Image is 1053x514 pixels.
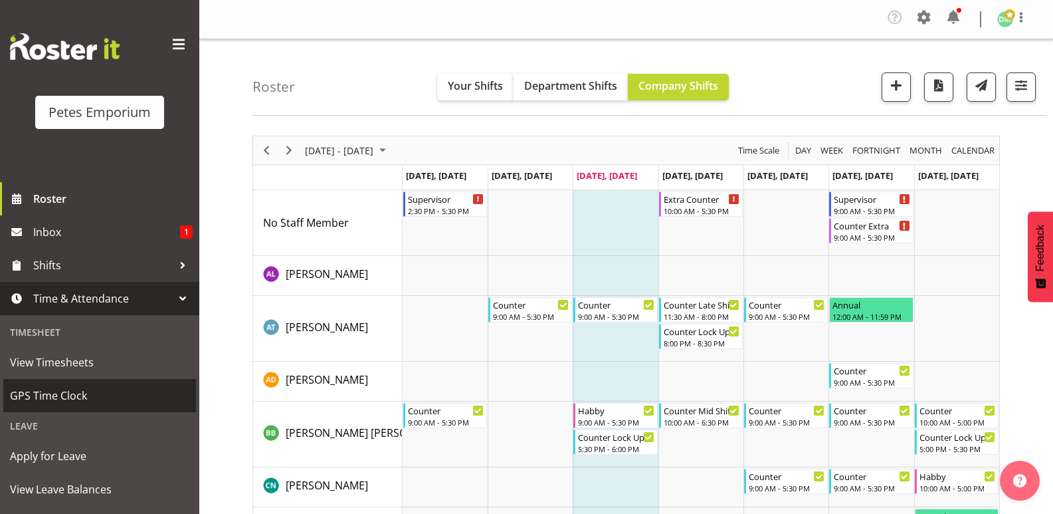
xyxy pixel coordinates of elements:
[664,417,739,428] div: 10:00 AM - 6:30 PM
[408,192,484,205] div: Supervisor
[10,352,189,372] span: View Timesheets
[437,74,514,100] button: Your Shifts
[263,215,349,230] span: No Staff Member
[664,298,739,311] div: Counter Late Shift
[915,469,999,494] div: Christine Neville"s event - Habby Begin From Sunday, September 14, 2025 at 10:00:00 AM GMT+12:00 ...
[736,142,782,159] button: Time Scale
[10,33,120,60] img: Rosterit website logo
[286,267,368,281] span: [PERSON_NAME]
[749,483,824,493] div: 9:00 AM - 5:30 PM
[659,324,743,349] div: Alex-Micheal Taniwha"s event - Counter Lock Up Begin From Thursday, September 11, 2025 at 8:00:00...
[573,430,657,455] div: Beena Beena"s event - Counter Lock Up Begin From Wednesday, September 10, 2025 at 5:30:00 PM GMT+...
[33,189,193,209] span: Roster
[10,479,189,499] span: View Leave Balances
[794,142,813,159] span: Day
[3,473,196,506] a: View Leave Balances
[834,192,909,205] div: Supervisor
[915,403,999,428] div: Beena Beena"s event - Counter Begin From Sunday, September 14, 2025 at 10:00:00 AM GMT+12:00 Ends...
[950,142,996,159] span: calendar
[10,386,189,406] span: GPS Time Clock
[749,404,824,417] div: Counter
[628,74,729,100] button: Company Shifts
[263,215,349,231] a: No Staff Member
[253,362,403,402] td: Amelia Denz resource
[253,190,403,256] td: No Staff Member resource
[286,425,453,441] a: [PERSON_NAME] [PERSON_NAME]
[834,364,909,377] div: Counter
[253,296,403,362] td: Alex-Micheal Taniwha resource
[744,469,828,494] div: Christine Neville"s event - Counter Begin From Friday, September 12, 2025 at 9:00:00 AM GMT+12:00...
[3,346,196,379] a: View Timesheets
[908,142,943,159] span: Month
[659,192,743,217] div: No Staff Member"s event - Extra Counter Begin From Thursday, September 11, 2025 at 10:00:00 AM GM...
[33,255,173,275] span: Shifts
[749,298,824,311] div: Counter
[664,324,739,338] div: Counter Lock Up
[578,298,654,311] div: Counter
[919,444,995,454] div: 5:00 PM - 5:30 PM
[882,72,911,102] button: Add a new shift
[834,417,909,428] div: 9:00 AM - 5:30 PM
[915,430,999,455] div: Beena Beena"s event - Counter Lock Up Begin From Sunday, September 14, 2025 at 5:00:00 PM GMT+12:...
[834,219,909,232] div: Counter Extra
[286,426,453,440] span: [PERSON_NAME] [PERSON_NAME]
[834,232,909,243] div: 9:00 AM - 5:30 PM
[3,379,196,412] a: GPS Time Clock
[829,363,913,388] div: Amelia Denz"s event - Counter Begin From Saturday, September 13, 2025 at 9:00:00 AM GMT+12:00 End...
[286,266,368,282] a: [PERSON_NAME]
[744,297,828,322] div: Alex-Micheal Taniwha"s event - Counter Begin From Friday, September 12, 2025 at 9:00:00 AM GMT+12...
[749,469,824,483] div: Counter
[659,403,743,428] div: Beena Beena"s event - Counter Mid Shift Begin From Thursday, September 11, 2025 at 10:00:00 AM GM...
[664,311,739,322] div: 11:30 AM - 8:00 PM
[280,142,298,159] button: Next
[514,74,628,100] button: Department Shifts
[578,417,654,428] div: 9:00 AM - 5:30 PM
[573,297,657,322] div: Alex-Micheal Taniwha"s event - Counter Begin From Wednesday, September 10, 2025 at 9:00:00 AM GMT...
[286,372,368,387] span: [PERSON_NAME]
[578,430,654,444] div: Counter Lock Up
[997,11,1013,27] img: david-mcauley697.jpg
[408,404,484,417] div: Counter
[664,404,739,417] div: Counter Mid Shift
[258,142,276,159] button: Previous
[253,467,403,507] td: Christine Neville resource
[829,469,913,494] div: Christine Neville"s event - Counter Begin From Saturday, September 13, 2025 at 9:00:00 AM GMT+12:...
[1013,474,1026,487] img: help-xxl-2.png
[303,142,392,159] button: September 08 - 14, 2025
[949,142,997,159] button: Month
[832,170,893,182] span: [DATE], [DATE]
[834,377,909,388] div: 9:00 AM - 5:30 PM
[749,417,824,428] div: 9:00 AM - 5:30 PM
[278,136,300,164] div: Next
[664,338,739,348] div: 8:00 PM - 8:30 PM
[286,477,368,493] a: [PERSON_NAME]
[3,319,196,346] div: Timesheet
[834,404,909,417] div: Counter
[662,170,723,182] span: [DATE], [DATE]
[834,205,909,216] div: 9:00 AM - 5:30 PM
[408,417,484,428] div: 9:00 AM - 5:30 PM
[1034,225,1046,271] span: Feedback
[3,412,196,440] div: Leave
[578,311,654,322] div: 9:00 AM - 5:30 PM
[829,297,913,322] div: Alex-Micheal Taniwha"s event - Annual Begin From Saturday, September 13, 2025 at 12:00:00 AM GMT+...
[304,142,375,159] span: [DATE] - [DATE]
[793,142,814,159] button: Timeline Day
[493,311,569,322] div: 9:00 AM - 5:30 PM
[286,319,368,335] a: [PERSON_NAME]
[919,469,995,483] div: Habby
[919,417,995,428] div: 10:00 AM - 5:00 PM
[749,311,824,322] div: 9:00 AM - 5:30 PM
[819,142,844,159] span: Week
[919,483,995,493] div: 10:00 AM - 5:00 PM
[33,289,173,309] span: Time & Attendance
[829,403,913,428] div: Beena Beena"s event - Counter Begin From Saturday, September 13, 2025 at 9:00:00 AM GMT+12:00 End...
[573,403,657,428] div: Beena Beena"s event - Habby Begin From Wednesday, September 10, 2025 at 9:00:00 AM GMT+12:00 Ends...
[918,170,979,182] span: [DATE], [DATE]
[919,404,995,417] div: Counter
[253,402,403,467] td: Beena Beena resource
[659,297,743,322] div: Alex-Micheal Taniwha"s event - Counter Late Shift Begin From Thursday, September 11, 2025 at 11:3...
[403,192,487,217] div: No Staff Member"s event - Supervisor Begin From Monday, September 8, 2025 at 2:30:00 PM GMT+12:00...
[448,78,503,93] span: Your Shifts
[851,142,902,159] span: Fortnight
